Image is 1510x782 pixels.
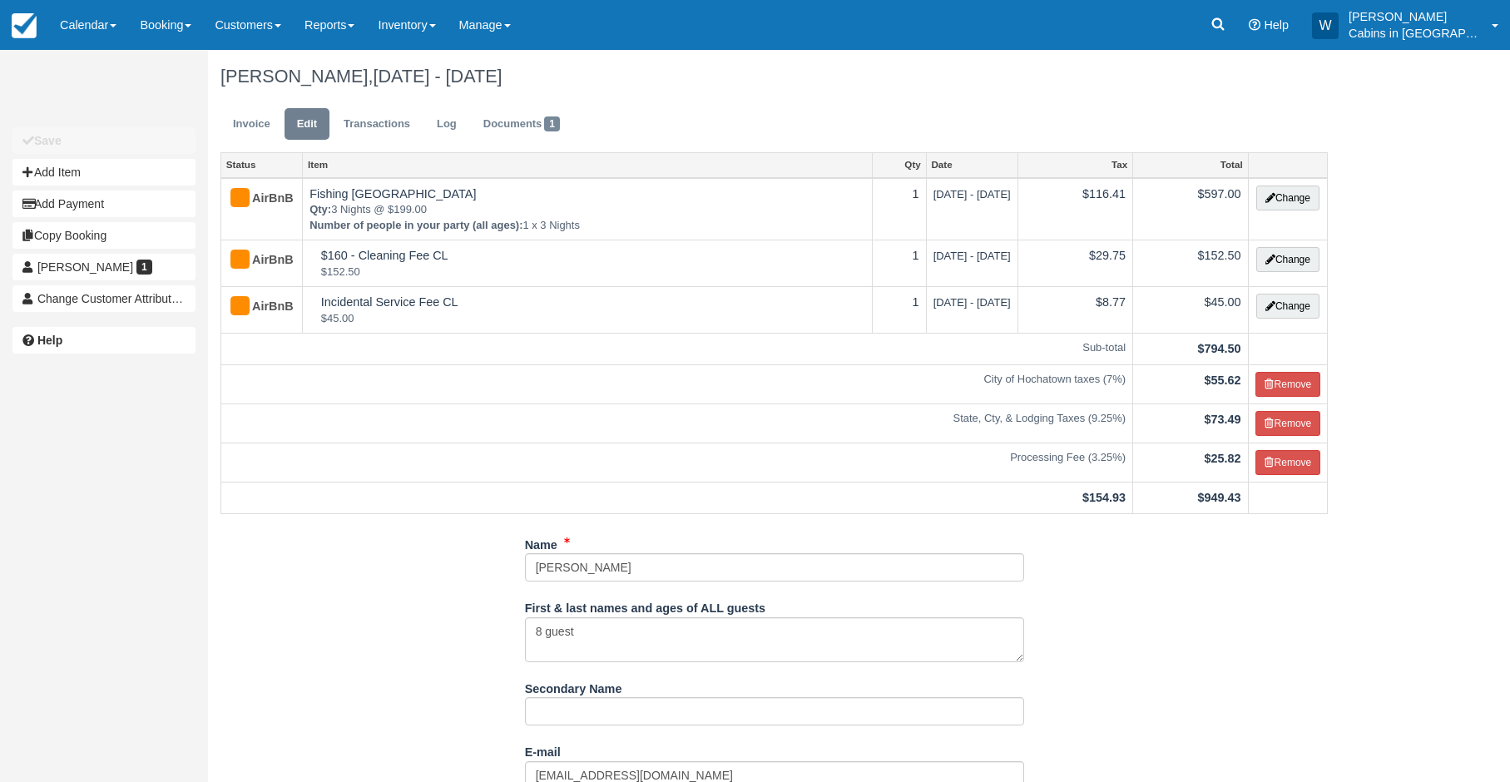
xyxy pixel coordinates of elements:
[873,178,926,240] td: 1
[12,127,196,154] button: Save
[525,531,557,554] label: Name
[331,108,423,141] a: Transactions
[228,372,1126,388] em: City of Hochatown taxes (7%)
[1198,491,1241,504] strong: $949.43
[1255,450,1321,475] button: Remove
[12,254,196,280] a: [PERSON_NAME] 1
[228,340,1126,356] em: Sub-total
[1256,247,1319,272] button: Change
[1205,452,1241,465] strong: $25.82
[303,178,873,240] td: Fishing [GEOGRAPHIC_DATA]
[1082,491,1126,504] strong: $154.93
[525,675,622,698] label: Secondary Name
[1256,186,1319,210] button: Change
[1312,12,1339,39] div: W
[525,617,1024,662] textarea: 8 guest
[1264,18,1289,32] span: Help
[321,265,865,280] em: $152.50
[12,159,196,186] button: Add Item
[221,153,302,176] a: Status
[220,67,1328,87] h1: [PERSON_NAME],
[471,108,572,141] a: Documents1
[1017,178,1132,240] td: $116.41
[228,411,1126,427] em: State, Cty, & Lodging Taxes (9.25%)
[37,292,187,305] span: Change Customer Attribution
[424,108,469,141] a: Log
[12,327,196,354] a: Help
[303,240,873,287] td: $160 - Cleaning Fee CL
[933,250,1011,262] span: [DATE] - [DATE]
[321,311,865,327] em: $45.00
[1133,287,1248,334] td: $45.00
[12,13,37,38] img: checkfront-main-nav-mini-logo.png
[37,260,133,274] span: [PERSON_NAME]
[1256,294,1319,319] button: Change
[525,738,561,761] label: E-mail
[1017,287,1132,334] td: $8.77
[12,191,196,217] button: Add Payment
[228,186,281,212] div: AirBnB
[228,247,281,274] div: AirBnB
[1198,342,1241,355] strong: $794.50
[1133,178,1248,240] td: $597.00
[1017,240,1132,287] td: $29.75
[933,188,1011,200] span: [DATE] - [DATE]
[1255,411,1321,436] button: Remove
[34,134,62,147] b: Save
[1255,372,1321,397] button: Remove
[309,202,865,233] em: 3 Nights @ $199.00 1 x 3 Nights
[228,450,1126,466] em: Processing Fee (3.25%)
[1133,153,1247,176] a: Total
[309,219,522,231] strong: Number of people in your party (all ages)
[544,116,560,131] span: 1
[1205,413,1241,426] strong: $73.49
[373,66,502,87] span: [DATE] - [DATE]
[309,203,331,215] strong: Qty
[1205,374,1241,387] strong: $55.62
[873,240,926,287] td: 1
[228,294,281,320] div: AirBnB
[303,153,872,176] a: Item
[1349,8,1482,25] p: [PERSON_NAME]
[873,153,925,176] a: Qty
[37,334,62,347] b: Help
[927,153,1017,176] a: Date
[525,594,766,617] label: First & last names and ages of ALL guests
[1349,25,1482,42] p: Cabins in [GEOGRAPHIC_DATA]
[136,260,152,275] span: 1
[1018,153,1132,176] a: Tax
[220,108,283,141] a: Invoice
[12,285,196,312] button: Change Customer Attribution
[285,108,329,141] a: Edit
[303,287,873,334] td: Incidental Service Fee CL
[1133,240,1248,287] td: $152.50
[12,222,196,249] button: Copy Booking
[933,296,1011,309] span: [DATE] - [DATE]
[1249,19,1260,31] i: Help
[873,287,926,334] td: 1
